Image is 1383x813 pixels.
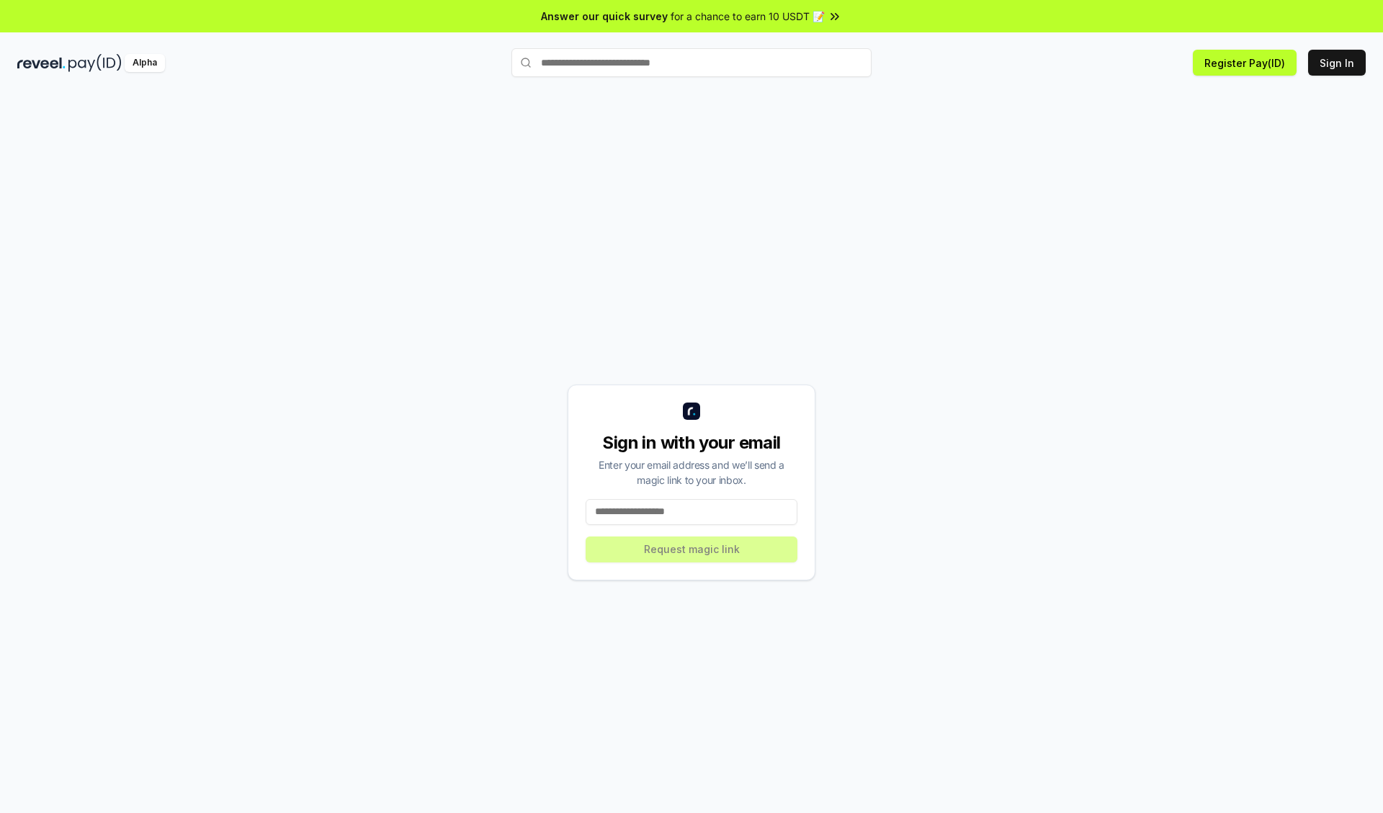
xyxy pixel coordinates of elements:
span: Answer our quick survey [541,9,668,24]
img: reveel_dark [17,54,66,72]
img: logo_small [683,403,700,420]
button: Register Pay(ID) [1193,50,1297,76]
div: Enter your email address and we’ll send a magic link to your inbox. [586,457,797,488]
button: Sign In [1308,50,1366,76]
img: pay_id [68,54,122,72]
div: Alpha [125,54,165,72]
span: for a chance to earn 10 USDT 📝 [671,9,825,24]
div: Sign in with your email [586,431,797,454]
